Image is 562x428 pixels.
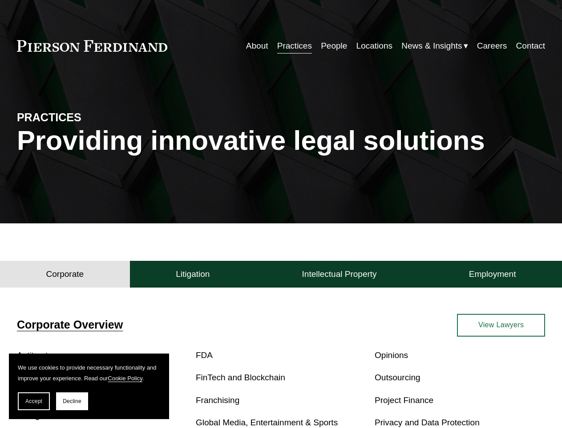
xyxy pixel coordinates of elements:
a: Franchising [196,395,239,405]
a: Cookie Policy [108,375,142,382]
a: Practices [277,37,312,54]
span: Accept [25,398,42,404]
h4: Employment [469,269,516,280]
a: FDA [196,350,213,360]
a: Project Finance [375,395,433,405]
a: Locations [356,37,392,54]
a: Antitrust [17,350,48,360]
a: About [246,37,268,54]
h4: PRACTICES [17,111,149,125]
h4: Corporate [46,269,84,280]
a: People [321,37,347,54]
a: Bankruptcy, Financial Restructuring, and Reorganization [17,395,169,420]
h1: Providing innovative legal solutions [17,125,545,156]
button: Accept [18,392,50,410]
a: Global Media, Entertainment & Sports [196,418,338,427]
section: Cookie banner [9,354,169,419]
p: We use cookies to provide necessary functionality and improve your experience. Read our . [18,362,160,383]
button: Decline [56,392,88,410]
h4: Litigation [176,269,210,280]
a: View Lawyers [457,314,545,337]
a: Opinions [375,350,408,360]
a: Outsourcing [375,373,420,382]
h4: Intellectual Property [302,269,377,280]
a: folder dropdown [401,37,468,54]
a: Corporate Overview [17,318,123,331]
a: Privacy and Data Protection [375,418,480,427]
a: FinTech and Blockchain [196,373,285,382]
span: Decline [63,398,81,404]
a: Contact [516,37,546,54]
a: Careers [477,37,507,54]
span: News & Insights [401,38,462,53]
